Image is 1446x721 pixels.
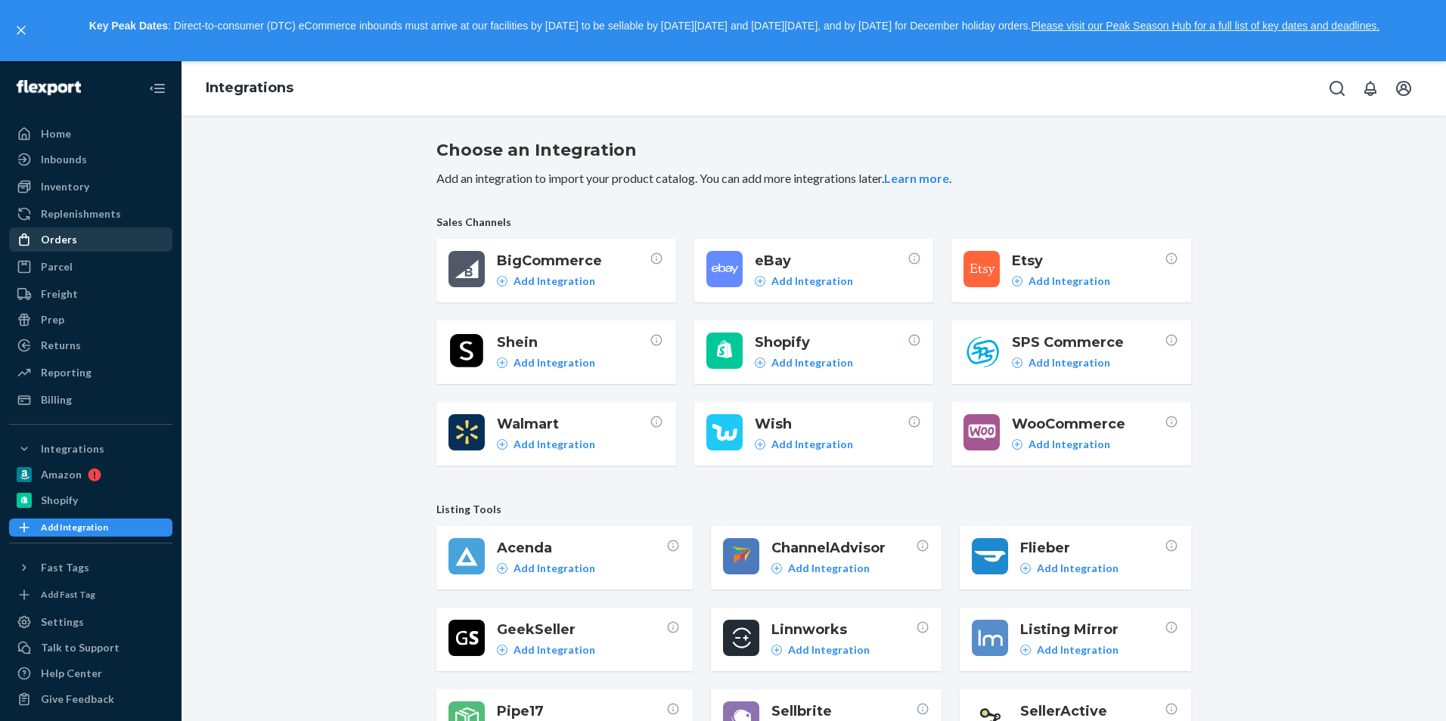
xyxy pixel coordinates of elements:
div: Inventory [41,179,89,194]
a: Settings [9,610,172,634]
a: Add Integration [497,642,595,658]
span: SellerActive [1020,701,1165,721]
span: eBay [755,251,908,271]
button: Open account menu [1389,73,1419,104]
span: WooCommerce [1012,414,1165,434]
span: Listing Mirror [1020,620,1165,639]
p: Add Integration [514,437,595,452]
a: Please visit our Peak Season Hub for a full list of key dates and deadlines. [1031,20,1379,32]
p: Add Integration [788,561,870,576]
p: Add Integration [788,642,870,658]
a: Shopify [9,488,172,512]
p: Add Integration [1037,561,1119,576]
button: Open Search Box [1322,73,1352,104]
button: Talk to Support [9,636,172,660]
a: Add Integration [1012,437,1110,452]
p: Add Integration [514,274,595,289]
a: Add Integration [1020,642,1119,658]
button: Learn more [884,170,949,187]
span: Etsy [1012,251,1165,271]
div: Add Fast Tag [41,588,95,601]
p: Add an integration to import your product catalog. You can add more integrations later. . [436,170,1191,187]
p: Add Integration [514,642,595,658]
div: Prep [41,312,64,327]
div: Help Center [41,666,102,681]
span: Walmart [497,414,650,434]
button: Open notifications [1355,73,1385,104]
p: Add Integration [771,355,853,370]
div: Shopify [41,493,78,508]
div: Reporting [41,365,92,380]
button: Fast Tags [9,555,172,580]
a: Integrations [206,79,293,96]
span: Flieber [1020,538,1165,558]
a: Add Integration [771,561,870,576]
a: Add Integration [497,561,595,576]
p: Add Integration [1029,437,1110,452]
a: Add Integration [1012,274,1110,289]
p: Add Integration [1037,642,1119,658]
a: Inventory [9,175,172,199]
button: Integrations [9,437,172,461]
button: close, [14,23,29,38]
button: Give Feedback [9,687,172,711]
p: Add Integration [514,561,595,576]
p: Add Integration [514,355,595,370]
a: Replenishments [9,202,172,226]
span: Sellbrite [771,701,916,721]
span: Shopify [755,333,908,352]
span: Listing Tools [436,502,1191,517]
a: Add Integration [9,518,172,537]
a: Add Integration [497,437,595,452]
p: Add Integration [771,437,853,452]
a: Parcel [9,255,172,279]
a: Add Integration [497,355,595,370]
a: Add Integration [755,355,853,370]
p: Add Integration [771,274,853,289]
span: SPS Commerce [1012,333,1165,352]
a: Add Integration [771,642,870,658]
a: Orders [9,227,172,252]
span: ChannelAdvisor [771,538,916,558]
span: Pipe17 [497,701,666,721]
a: Add Integration [755,437,853,452]
a: Add Fast Tag [9,586,172,604]
div: Freight [41,286,78,302]
strong: Key Peak Dates [89,20,168,32]
p: Add Integration [1029,274,1110,289]
a: Home [9,122,172,146]
span: BigCommerce [497,251,650,271]
div: Inbounds [41,152,87,167]
div: Billing [41,392,72,407]
a: Add Integration [755,274,853,289]
div: Integrations [41,441,104,456]
div: Add Integration [41,521,108,534]
div: Talk to Support [41,640,119,655]
a: Inbounds [9,147,172,172]
div: Parcel [41,259,73,274]
a: Add Integration [1012,355,1110,370]
ol: breadcrumbs [194,67,306,110]
a: Billing [9,388,172,412]
div: Fast Tags [41,560,89,575]
p: Add Integration [1029,355,1110,370]
span: Acenda [497,538,666,558]
a: Add Integration [1020,561,1119,576]
div: Amazon [41,467,82,482]
span: GeekSeller [497,620,666,639]
span: Wish [755,414,908,434]
a: Freight [9,282,172,306]
a: Help Center [9,661,172,685]
a: Amazon [9,463,172,487]
div: Settings [41,614,84,630]
a: Prep [9,308,172,332]
h2: Choose an Integration [436,138,1191,162]
p: : Direct-to-consumer (DTC) eCommerce inbounds must arrive at our facilities by [DATE] to be sella... [36,14,1432,39]
a: Reporting [9,360,172,385]
img: Flexport logo [17,80,81,95]
div: Orders [41,232,77,247]
span: Sales Channels [436,215,1191,230]
div: Give Feedback [41,692,114,707]
span: Shein [497,333,650,352]
a: Add Integration [497,274,595,289]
